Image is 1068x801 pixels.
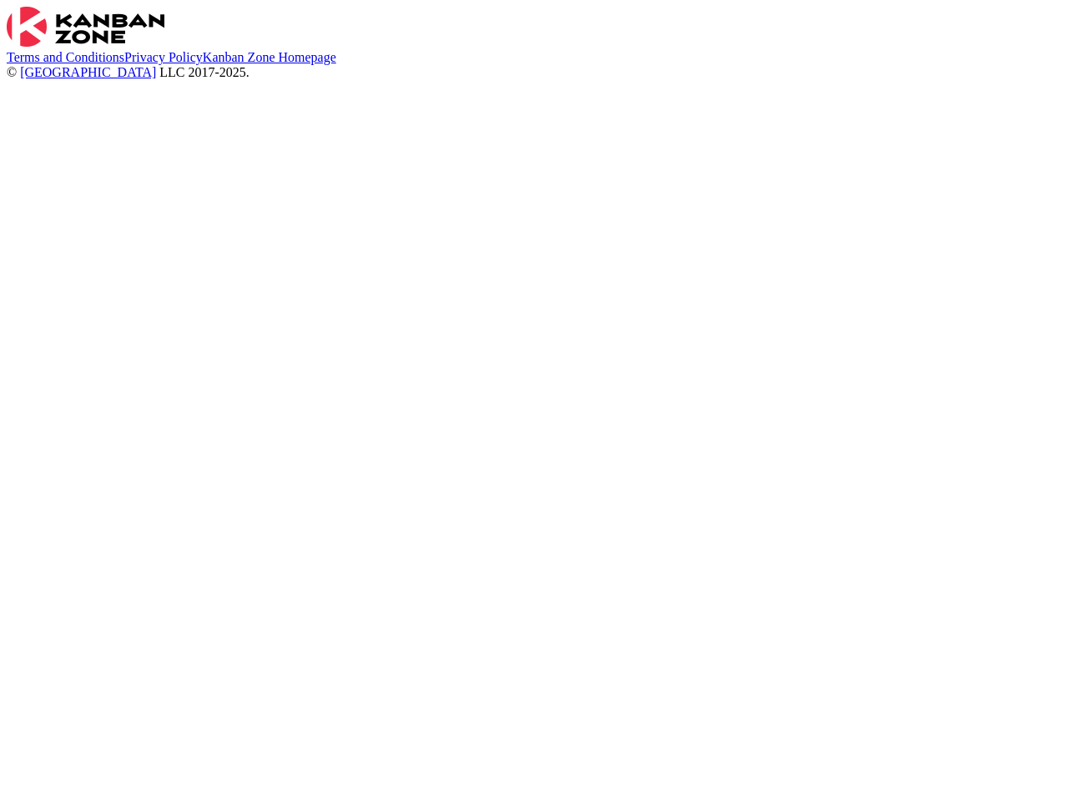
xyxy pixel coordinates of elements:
[203,50,336,64] a: Kanban Zone Homepage
[7,65,1061,80] div: © LLC 2017- 2025 .
[20,65,156,79] a: [GEOGRAPHIC_DATA]
[7,7,164,47] img: Kanban Zone
[124,50,203,64] a: Privacy Policy
[7,50,124,64] a: Terms and Conditions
